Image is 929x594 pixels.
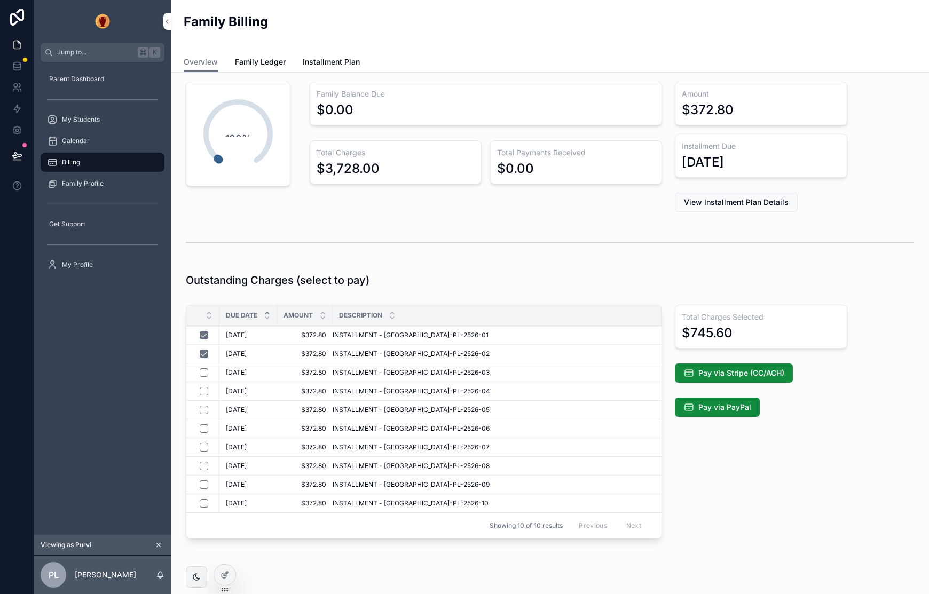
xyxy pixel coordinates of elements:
a: Installment Plan [303,52,360,74]
div: $372.80 [682,101,734,118]
div: $3,728.00 [317,160,380,177]
span: INSTALLMENT - [GEOGRAPHIC_DATA]-PL-2526-02 [333,350,490,358]
span: [DATE] [226,480,247,489]
span: INSTALLMENT - [GEOGRAPHIC_DATA]-PL-2526-08 [333,462,490,470]
span: $372.80 [284,387,326,395]
span: Family Ledger [235,57,286,67]
span: INSTALLMENT - [GEOGRAPHIC_DATA]-PL-2526-06 [333,424,490,433]
button: Jump to...K [41,43,164,62]
span: INSTALLMENT - [GEOGRAPHIC_DATA]-PL-2526-04 [333,387,490,395]
span: My Students [62,115,100,124]
span: Pay via PayPal [698,402,751,413]
span: Get Support [49,220,85,228]
span: INSTALLMENT - [GEOGRAPHIC_DATA]-PL-2526-10 [333,499,489,508]
span: [DATE] [226,331,247,339]
button: Pay via Stripe (CC/ACH) [675,363,793,383]
h1: Outstanding Charges (select to pay) [186,273,369,288]
h3: Total Charges Selected [682,312,840,322]
span: [DATE] [226,499,247,508]
a: My Profile [41,255,164,274]
span: Due Date [226,311,257,320]
span: [DATE] [226,406,247,414]
span: [DATE] [226,462,247,470]
span: Family Profile [62,179,104,188]
span: Description [339,311,382,320]
button: View Installment Plan Details [675,193,798,212]
span: Pay via Stripe (CC/ACH) [698,368,784,378]
p: [PERSON_NAME] [75,569,136,580]
span: Installment Plan [303,57,360,67]
a: Get Support [41,215,164,234]
span: $372.80 [284,443,326,452]
a: Family Profile [41,174,164,193]
span: INSTALLMENT - [GEOGRAPHIC_DATA]-PL-2526-03 [333,368,490,377]
h3: Amount [682,89,840,99]
span: $372.80 [284,406,326,414]
span: [DATE] [226,368,247,377]
span: View Installment Plan Details [684,197,789,208]
a: My Students [41,110,164,129]
div: $0.00 [497,160,534,177]
span: $372.80 [284,368,326,377]
button: Pay via PayPal [675,398,760,417]
div: $745.60 [682,324,733,342]
span: Overview [184,57,218,67]
a: Family Ledger [235,52,286,74]
span: $372.80 [284,424,326,433]
span: INSTALLMENT - [GEOGRAPHIC_DATA]-PL-2526-01 [333,331,489,339]
span: $372.80 [284,350,326,358]
span: Calendar [62,137,90,145]
span: K [151,48,159,57]
span: $372.80 [284,499,326,508]
span: $372.80 [284,331,326,339]
span: [DATE] [226,350,247,358]
span: INSTALLMENT - [GEOGRAPHIC_DATA]-PL-2526-09 [333,480,490,489]
span: [DATE] [226,387,247,395]
h3: Family Balance Due [317,89,655,99]
h3: Total Payments Received [497,147,655,158]
a: Billing [41,153,164,172]
span: Jump to... [57,48,133,57]
span: Showing 10 of 10 results [490,521,563,530]
span: [DATE] [226,443,247,452]
a: Parent Dashboard [41,69,164,89]
div: $0.00 [317,101,353,118]
div: [DATE] [682,154,724,171]
span: INSTALLMENT - [GEOGRAPHIC_DATA]-PL-2526-07 [333,443,490,452]
span: My Profile [62,260,93,269]
h3: Installment Due [682,141,840,152]
span: $372.80 [284,480,326,489]
h2: Family Billing [184,13,268,30]
span: PL [49,568,59,581]
span: Billing [62,158,80,167]
div: scrollable content [34,62,171,288]
span: 100% [202,131,274,137]
a: Overview [184,52,218,73]
span: Viewing as Purvi [41,541,91,549]
a: Calendar [41,131,164,151]
img: App logo [94,13,111,30]
span: INSTALLMENT - [GEOGRAPHIC_DATA]-PL-2526-05 [333,406,490,414]
h3: Total Charges [317,147,475,158]
span: Amount [284,311,313,320]
span: Parent Dashboard [49,75,104,83]
span: [DATE] [226,424,247,433]
span: $372.80 [284,462,326,470]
